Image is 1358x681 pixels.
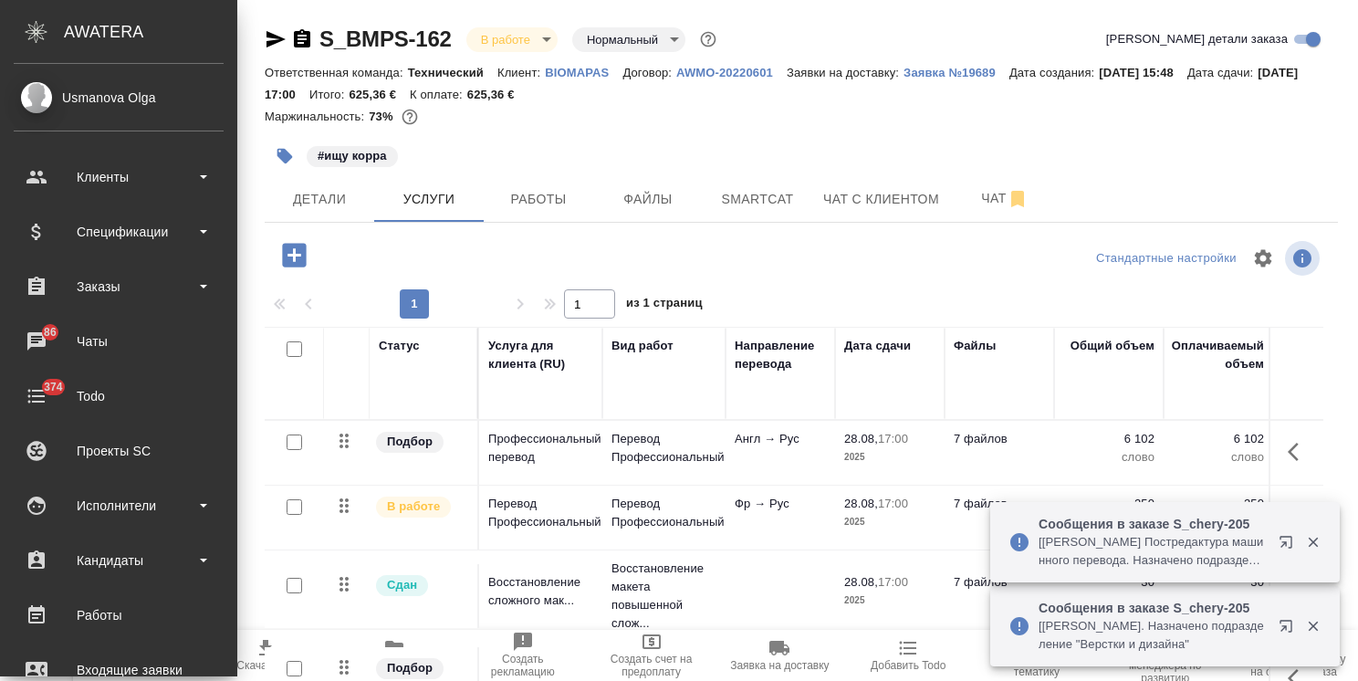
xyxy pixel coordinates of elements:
p: Перевод Профессиональный [488,495,593,531]
span: Посмотреть информацию [1285,241,1323,276]
div: Вид работ [611,337,674,355]
span: Детали [276,188,363,211]
p: 17:00 [878,432,908,445]
p: BIOMAPAS [545,66,622,79]
button: Добавить услугу [269,236,319,274]
p: 28.08, [844,432,878,445]
button: Открыть в новой вкладке [1268,524,1311,568]
p: Англ → Рус [735,430,826,448]
p: 73% [369,110,397,123]
button: Создать счет на предоплату [587,630,716,681]
p: 17:00 [878,497,908,510]
span: Чат с клиентом [823,188,939,211]
button: Добавить тэг [265,136,305,176]
p: В работе [387,498,440,516]
button: 15874.97 RUB; [398,105,422,129]
p: 2025 [844,448,935,466]
span: Настроить таблицу [1241,236,1285,280]
p: Профессиональный перевод [488,430,593,466]
button: Определить тематику [973,630,1102,681]
div: Todo [14,382,224,410]
p: 2025 [844,592,935,610]
p: [DATE] 15:48 [1099,66,1187,79]
p: 17:00 [878,575,908,589]
p: 7 файлов [954,430,1045,448]
div: Файлы [954,337,996,355]
a: 86Чаты [5,319,233,364]
p: Клиент: [497,66,545,79]
div: Работы [14,602,224,629]
p: Перевод Профессиональный [611,430,716,466]
div: Спецификации [14,218,224,246]
span: Создать счет на предоплату [598,653,705,678]
p: Итого: [309,88,349,101]
div: Услуга для клиента (RU) [488,337,593,373]
p: [[PERSON_NAME]. Назначено подразделение "Верстки и дизайна" [1039,617,1267,654]
p: слово [1173,448,1264,466]
span: 86 [33,323,68,341]
div: В работе [572,27,685,52]
button: Заявка на доставку [716,630,844,681]
p: Сдан [387,576,417,594]
p: #ищу корра [318,147,387,165]
p: 625,36 € [467,88,528,101]
p: AWMO-20220601 [676,66,787,79]
div: В работе [466,27,558,52]
p: Подбор [387,659,433,677]
p: Фр → Рус [735,495,826,513]
p: 7 файлов [954,573,1045,592]
p: Подбор [387,433,433,451]
span: Заявка на доставку [730,659,829,672]
button: Показать кнопки [1277,495,1321,539]
p: Сообщения в заказе S_chery-205 [1039,515,1267,533]
button: Закрыть [1294,534,1332,550]
a: BIOMAPAS [545,64,622,79]
button: Скачать КП [202,630,330,681]
span: из 1 страниц [626,292,703,319]
p: 28.08, [844,575,878,589]
p: Маржинальность: [265,110,369,123]
p: слово [1063,448,1154,466]
p: 250 [1173,495,1264,513]
div: Кандидаты [14,547,224,574]
p: 28.08, [844,497,878,510]
button: Скопировать ссылку [291,28,313,50]
p: Дата сдачи: [1187,66,1258,79]
a: AWMO-20220601 [676,64,787,79]
a: Работы [5,592,233,638]
svg: Отписаться [1007,188,1029,210]
div: Общий объем [1071,337,1154,355]
p: Договор: [622,66,676,79]
p: 7 файлов [954,495,1045,513]
p: Дата создания: [1009,66,1099,79]
button: Доп статусы указывают на важность/срочность заказа [696,27,720,51]
a: Проекты SC [5,428,233,474]
span: Файлы [604,188,692,211]
p: К оплате: [410,88,467,101]
p: Сообщения в заказе S_chery-205 [1039,599,1267,617]
div: Направление перевода [735,337,826,373]
button: Закрыть [1294,618,1332,634]
button: Папка на Drive [330,630,459,681]
button: Нормальный [581,32,663,47]
div: Usmanova Olga [14,88,224,108]
p: Заявка №19689 [904,66,1009,79]
div: Статус [379,337,420,355]
p: Восстановление сложного мак... [488,573,593,610]
span: Создать рекламацию [469,653,576,678]
span: Smartcat [714,188,801,211]
a: 374Todo [5,373,233,419]
button: В работе [475,32,536,47]
button: Создать рекламацию [458,630,587,681]
button: Скопировать ссылку для ЯМессенджера [265,28,287,50]
div: split button [1092,245,1241,273]
button: Показать кнопки [1277,430,1321,474]
p: 6 102 [1063,430,1154,448]
p: Перевод Профессиональный [611,495,716,531]
p: [[PERSON_NAME] Постредактура машинного перевода. Назначено подразделение "Проектный офис" [1039,533,1267,570]
a: S_BMPS-162 [319,26,452,51]
p: 625,36 € [349,88,410,101]
div: Проекты SC [14,437,224,465]
p: 250 [1063,495,1154,513]
div: Чаты [14,328,224,355]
